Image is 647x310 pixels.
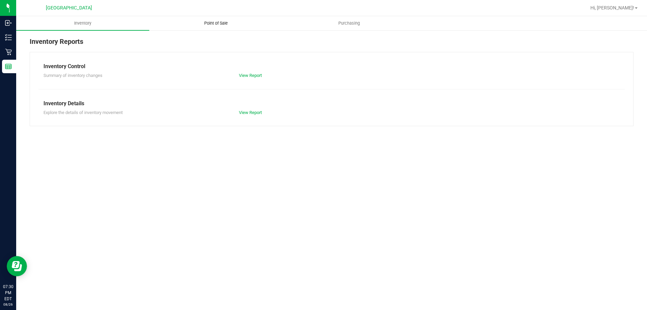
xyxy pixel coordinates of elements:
a: View Report [239,110,262,115]
a: Point of Sale [149,16,282,30]
a: Purchasing [282,16,415,30]
div: Inventory Reports [30,36,634,52]
p: 07:30 PM EDT [3,284,13,302]
div: Inventory Details [43,100,620,108]
span: [GEOGRAPHIC_DATA] [46,5,92,11]
inline-svg: Reports [5,63,12,70]
span: Inventory [65,20,100,26]
inline-svg: Inbound [5,20,12,26]
a: View Report [239,73,262,78]
inline-svg: Inventory [5,34,12,41]
p: 08/26 [3,302,13,307]
span: Explore the details of inventory movement [43,110,123,115]
a: Inventory [16,16,149,30]
div: Inventory Control [43,62,620,71]
span: Point of Sale [195,20,237,26]
iframe: Resource center [7,256,27,276]
span: Hi, [PERSON_NAME]! [590,5,634,10]
inline-svg: Retail [5,49,12,55]
span: Purchasing [329,20,369,26]
span: Summary of inventory changes [43,73,102,78]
